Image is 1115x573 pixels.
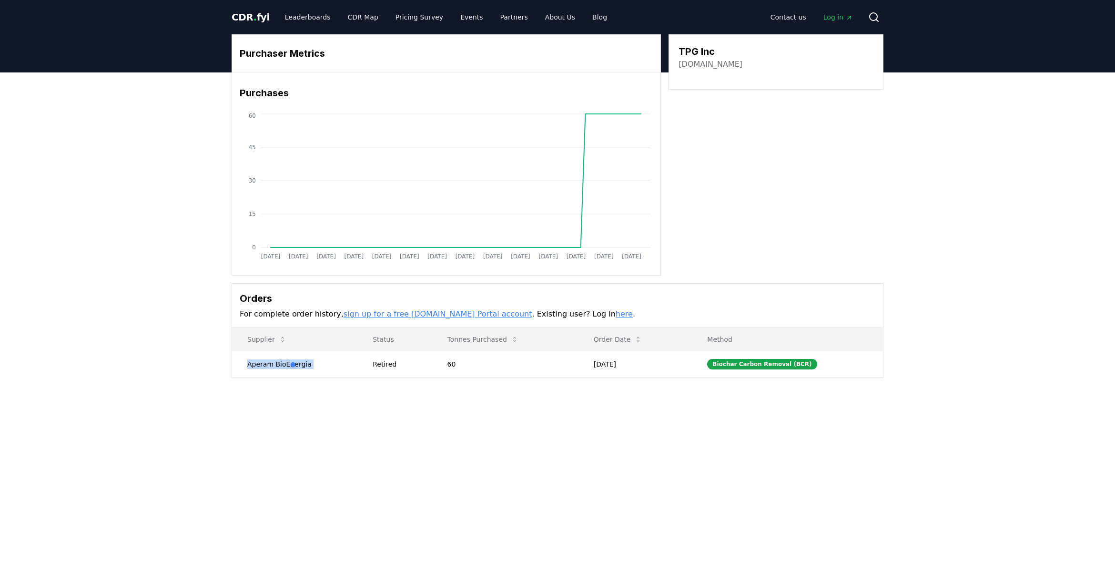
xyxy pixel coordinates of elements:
tspan: [DATE] [483,253,503,260]
tspan: [DATE] [567,253,586,260]
tspan: 15 [249,211,256,217]
p: For complete order history, . Existing user? Log in . [240,308,875,320]
a: Events [453,9,490,26]
a: Leaderboards [277,9,338,26]
button: Tonnes Purchased [440,330,526,349]
tspan: [DATE] [316,253,336,260]
button: Order Date [586,330,650,349]
tspan: [DATE] [594,253,614,260]
h3: Orders [240,291,875,306]
a: Log in [816,9,861,26]
tspan: [DATE] [345,253,364,260]
a: CDR Map [340,9,386,26]
td: [DATE] [578,351,692,377]
button: Supplier [240,330,294,349]
a: Contact us [763,9,814,26]
span: Log in [823,12,853,22]
a: Partners [493,9,536,26]
a: here [616,309,633,318]
a: [DOMAIN_NAME] [679,59,742,70]
td: Aperam BioEnergia [232,351,357,377]
tspan: 45 [249,144,256,151]
a: Blog [585,9,615,26]
tspan: [DATE] [261,253,281,260]
tspan: [DATE] [289,253,308,260]
a: About Us [537,9,583,26]
span: CDR fyi [232,11,270,23]
div: Biochar Carbon Removal (BCR) [707,359,817,369]
tspan: 60 [249,113,256,119]
nav: Main [763,9,861,26]
tspan: [DATE] [622,253,641,260]
tspan: [DATE] [456,253,475,260]
div: Retired [373,359,424,369]
td: 60 [432,351,578,377]
h3: Purchaser Metrics [240,46,653,61]
h3: Purchases [240,86,653,100]
a: sign up for a free [DOMAIN_NAME] Portal account [344,309,532,318]
a: CDR.fyi [232,10,270,24]
a: Pricing Survey [388,9,451,26]
p: Method [699,335,875,344]
tspan: [DATE] [372,253,392,260]
tspan: [DATE] [511,253,530,260]
p: Status [365,335,424,344]
tspan: 30 [249,177,256,184]
tspan: 0 [252,244,256,251]
tspan: [DATE] [427,253,447,260]
nav: Main [277,9,615,26]
tspan: [DATE] [538,253,558,260]
tspan: [DATE] [400,253,419,260]
span: . [253,11,257,23]
h3: TPG Inc [679,44,742,59]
